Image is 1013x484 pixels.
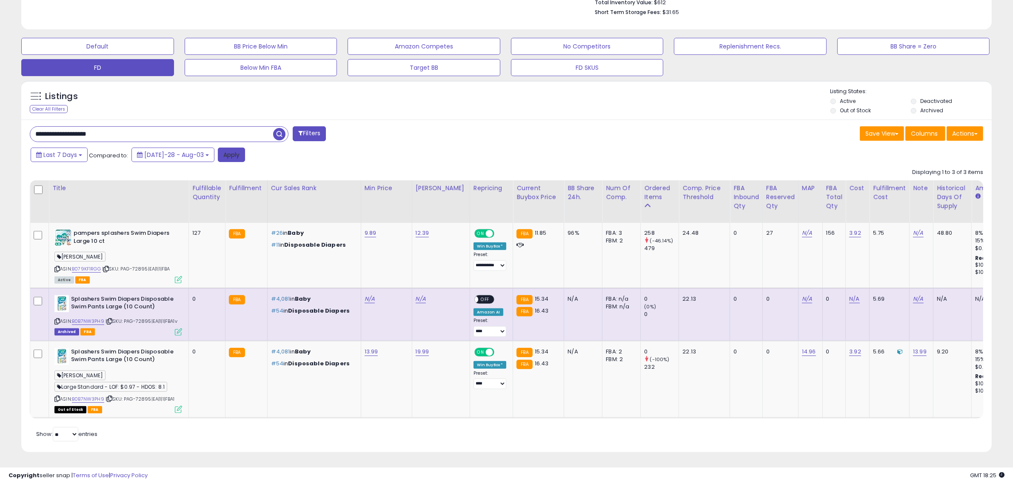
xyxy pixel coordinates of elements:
span: Baby [295,347,311,356]
label: Deactivated [920,97,952,105]
div: 22.13 [682,348,723,356]
div: Historical Days Of Supply [937,184,968,211]
label: Archived [920,107,943,114]
button: [DATE]-28 - Aug-03 [131,148,214,162]
span: Last 7 Days [43,151,77,159]
a: 12.39 [416,229,429,237]
div: 258 [644,229,679,237]
div: FBA: 3 [606,229,634,237]
small: FBA [516,348,532,357]
button: Actions [947,126,983,141]
div: FBA inbound Qty [733,184,759,211]
a: B079KF1RGG [72,265,101,273]
div: N/A [937,295,965,303]
div: Preset: [474,252,507,271]
div: 0 [644,295,679,303]
a: N/A [849,295,859,303]
small: FBA [516,229,532,239]
b: pampers splashers Swim Diapers Large 10 ct [74,229,177,247]
span: #26 [271,229,283,237]
div: 0 [766,295,792,303]
button: Default [21,38,174,55]
span: #4,081 [271,347,290,356]
div: Amazon AI [474,308,503,316]
small: (-100%) [650,356,670,363]
span: Disposable Diapers [284,241,346,249]
span: 15.34 [535,347,549,356]
div: 5.75 [873,229,903,237]
div: 27 [766,229,792,237]
label: Active [840,97,856,105]
div: ASIN: [54,348,182,413]
a: 3.92 [849,347,861,356]
a: 13.99 [913,347,927,356]
div: 156 [826,229,839,237]
a: 13.99 [365,347,378,356]
a: N/A [365,295,375,303]
small: (0%) [644,303,656,310]
div: Min Price [365,184,408,193]
div: Displaying 1 to 3 of 3 items [912,168,983,177]
span: Columns [911,129,938,138]
p: in [271,348,354,356]
img: 410BsDKRjIL._SL40_.jpg [54,348,69,365]
a: N/A [416,295,426,303]
small: (-46.14%) [650,237,673,244]
div: FBA: 2 [606,348,634,356]
span: FBA [80,328,95,336]
b: Splashers Swim Diapers Disposable Swim Pants Large (10 Count) [71,295,174,313]
div: 0 [192,295,219,303]
span: OFF [493,230,506,237]
p: in [271,241,354,249]
button: Target BB [348,59,500,76]
span: #54 [271,307,283,315]
span: Listings that have been deleted from Seller Central [54,328,79,336]
div: 0 [826,295,839,303]
span: All listings currently available for purchase on Amazon [54,276,74,284]
small: FBA [516,360,532,369]
button: BB Price Below Min [185,38,337,55]
small: FBA [516,295,532,305]
div: Fulfillment [229,184,263,193]
div: 5.69 [873,295,903,303]
button: FD [21,59,174,76]
div: 5.66 [873,348,903,356]
button: Save View [860,126,904,141]
strong: Copyright [9,471,40,479]
button: FD SKUS [511,59,664,76]
span: #54 [271,359,283,367]
div: 0 [826,348,839,356]
span: [DATE]-28 - Aug-03 [144,151,204,159]
a: B0B7NW3PH9 [72,396,104,403]
small: FBA [516,307,532,316]
div: 48.80 [937,229,965,237]
p: in [271,229,354,237]
div: Cost [849,184,866,193]
span: All listings that are currently out of stock and unavailable for purchase on Amazon [54,406,86,413]
div: 0 [644,310,679,318]
div: 0 [733,229,756,237]
a: N/A [802,229,812,237]
div: Cur Sales Rank [271,184,357,193]
span: $31.65 [662,8,679,16]
div: Comp. Price Threshold [682,184,726,202]
span: 16.43 [535,359,549,367]
span: ON [475,230,486,237]
div: Num of Comp. [606,184,637,202]
span: [PERSON_NAME] [54,252,106,262]
div: 0 [644,348,679,356]
span: Disposable Diapers [288,307,350,315]
span: OFF [493,348,506,356]
div: 24.48 [682,229,723,237]
div: Win BuyBox * [474,361,507,369]
span: Disposable Diapers [288,359,350,367]
div: BB Share 24h. [568,184,599,202]
a: 3.92 [849,229,861,237]
p: in [271,295,354,303]
button: Amazon Competes [348,38,500,55]
div: 479 [644,245,679,252]
small: Amazon Fees. [975,193,980,200]
span: Baby [295,295,311,303]
b: Short Term Storage Fees: [595,9,661,16]
button: Last 7 Days [31,148,88,162]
